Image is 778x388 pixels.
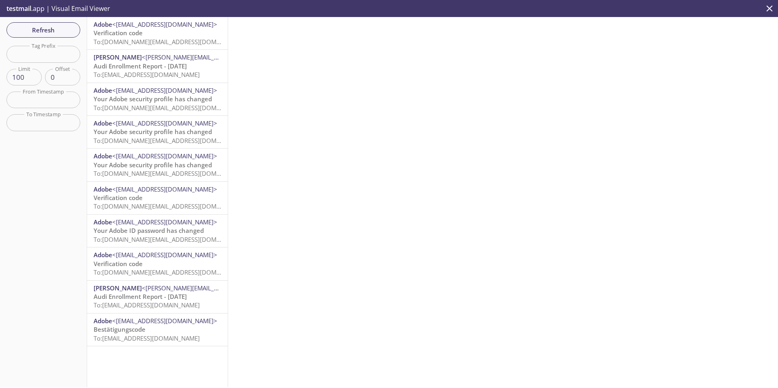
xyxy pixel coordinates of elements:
[94,86,112,94] span: Adobe
[94,226,204,235] span: Your Adobe ID password has changed
[94,70,200,79] span: To: [EMAIL_ADDRESS][DOMAIN_NAME]
[94,325,145,333] span: Bestätigungscode
[94,128,212,136] span: Your Adobe security profile has changed
[112,218,217,226] span: <[EMAIL_ADDRESS][DOMAIN_NAME]>
[112,20,217,28] span: <[EMAIL_ADDRESS][DOMAIN_NAME]>
[87,313,228,346] div: Adobe<[EMAIL_ADDRESS][DOMAIN_NAME]>BestätigungscodeTo:[EMAIL_ADDRESS][DOMAIN_NAME]
[94,38,248,46] span: To: [DOMAIN_NAME][EMAIL_ADDRESS][DOMAIN_NAME]
[112,317,217,325] span: <[EMAIL_ADDRESS][DOMAIN_NAME]>
[87,149,228,181] div: Adobe<[EMAIL_ADDRESS][DOMAIN_NAME]>Your Adobe security profile has changedTo:[DOMAIN_NAME][EMAIL_...
[94,119,112,127] span: Adobe
[94,218,112,226] span: Adobe
[112,185,217,193] span: <[EMAIL_ADDRESS][DOMAIN_NAME]>
[87,182,228,214] div: Adobe<[EMAIL_ADDRESS][DOMAIN_NAME]>Verification codeTo:[DOMAIN_NAME][EMAIL_ADDRESS][DOMAIN_NAME]
[112,251,217,259] span: <[EMAIL_ADDRESS][DOMAIN_NAME]>
[94,20,112,28] span: Adobe
[94,152,112,160] span: Adobe
[94,104,248,112] span: To: [DOMAIN_NAME][EMAIL_ADDRESS][DOMAIN_NAME]
[87,50,228,82] div: [PERSON_NAME]<[PERSON_NAME][EMAIL_ADDRESS][PERSON_NAME][DOMAIN_NAME]>Audi Enrollment Report - [DA...
[6,4,31,13] span: testmail
[94,235,248,243] span: To: [DOMAIN_NAME][EMAIL_ADDRESS][DOMAIN_NAME]
[87,215,228,247] div: Adobe<[EMAIL_ADDRESS][DOMAIN_NAME]>Your Adobe ID password has changedTo:[DOMAIN_NAME][EMAIL_ADDRE...
[94,284,142,292] span: [PERSON_NAME]
[142,284,340,292] span: <[PERSON_NAME][EMAIL_ADDRESS][PERSON_NAME][DOMAIN_NAME]>
[94,292,187,301] span: Audi Enrollment Report - [DATE]
[87,247,228,280] div: Adobe<[EMAIL_ADDRESS][DOMAIN_NAME]>Verification codeTo:[DOMAIN_NAME][EMAIL_ADDRESS][DOMAIN_NAME]
[112,119,217,127] span: <[EMAIL_ADDRESS][DOMAIN_NAME]>
[94,194,143,202] span: Verification code
[94,334,200,342] span: To: [EMAIL_ADDRESS][DOMAIN_NAME]
[6,22,80,38] button: Refresh
[94,301,200,309] span: To: [EMAIL_ADDRESS][DOMAIN_NAME]
[94,53,142,61] span: [PERSON_NAME]
[94,136,248,145] span: To: [DOMAIN_NAME][EMAIL_ADDRESS][DOMAIN_NAME]
[87,17,228,346] nav: emails
[94,29,143,37] span: Verification code
[87,281,228,313] div: [PERSON_NAME]<[PERSON_NAME][EMAIL_ADDRESS][PERSON_NAME][DOMAIN_NAME]>Audi Enrollment Report - [DA...
[94,202,248,210] span: To: [DOMAIN_NAME][EMAIL_ADDRESS][DOMAIN_NAME]
[13,25,74,35] span: Refresh
[94,161,212,169] span: Your Adobe security profile has changed
[112,86,217,94] span: <[EMAIL_ADDRESS][DOMAIN_NAME]>
[94,169,248,177] span: To: [DOMAIN_NAME][EMAIL_ADDRESS][DOMAIN_NAME]
[94,251,112,259] span: Adobe
[94,95,212,103] span: Your Adobe security profile has changed
[94,260,143,268] span: Verification code
[112,152,217,160] span: <[EMAIL_ADDRESS][DOMAIN_NAME]>
[87,116,228,148] div: Adobe<[EMAIL_ADDRESS][DOMAIN_NAME]>Your Adobe security profile has changedTo:[DOMAIN_NAME][EMAIL_...
[87,17,228,49] div: Adobe<[EMAIL_ADDRESS][DOMAIN_NAME]>Verification codeTo:[DOMAIN_NAME][EMAIL_ADDRESS][DOMAIN_NAME]
[94,62,187,70] span: Audi Enrollment Report - [DATE]
[94,185,112,193] span: Adobe
[94,268,248,276] span: To: [DOMAIN_NAME][EMAIL_ADDRESS][DOMAIN_NAME]
[142,53,340,61] span: <[PERSON_NAME][EMAIL_ADDRESS][PERSON_NAME][DOMAIN_NAME]>
[87,83,228,115] div: Adobe<[EMAIL_ADDRESS][DOMAIN_NAME]>Your Adobe security profile has changedTo:[DOMAIN_NAME][EMAIL_...
[94,317,112,325] span: Adobe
